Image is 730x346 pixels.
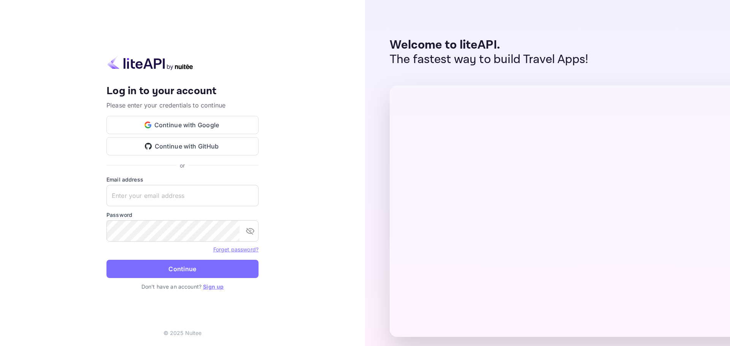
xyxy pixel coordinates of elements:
label: Email address [106,175,259,183]
button: Continue with GitHub [106,137,259,155]
p: or [180,161,185,169]
p: Please enter your credentials to continue [106,101,259,110]
img: liteapi [106,55,194,70]
p: © 2025 Nuitee [163,329,202,337]
p: The fastest way to build Travel Apps! [390,52,589,67]
button: Continue [106,260,259,278]
label: Password [106,211,259,219]
a: Sign up [203,283,224,290]
p: Welcome to liteAPI. [390,38,589,52]
a: Forget password? [213,246,259,253]
button: toggle password visibility [243,223,258,239]
h4: Log in to your account [106,85,259,98]
p: Don't have an account? [106,283,259,291]
button: Continue with Google [106,116,259,134]
input: Enter your email address [106,185,259,206]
